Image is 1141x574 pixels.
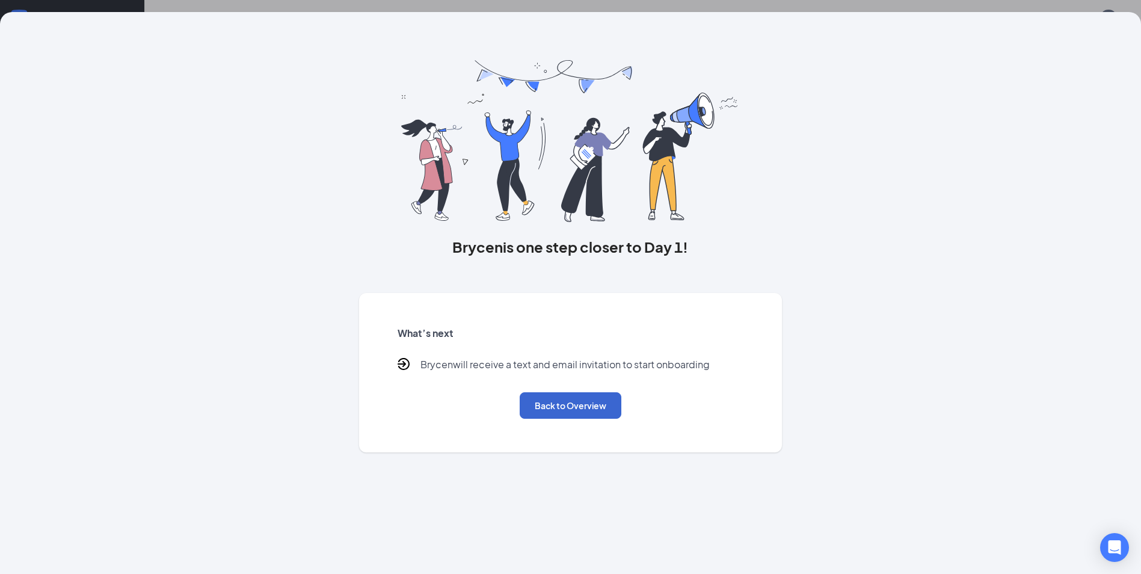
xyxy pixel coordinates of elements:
[1100,533,1129,562] div: Open Intercom Messenger
[420,358,710,373] p: Brycen will receive a text and email invitation to start onboarding
[398,327,744,340] h5: What’s next
[359,236,783,257] h3: Brycen is one step closer to Day 1!
[520,392,621,419] button: Back to Overview
[401,60,740,222] img: you are all set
